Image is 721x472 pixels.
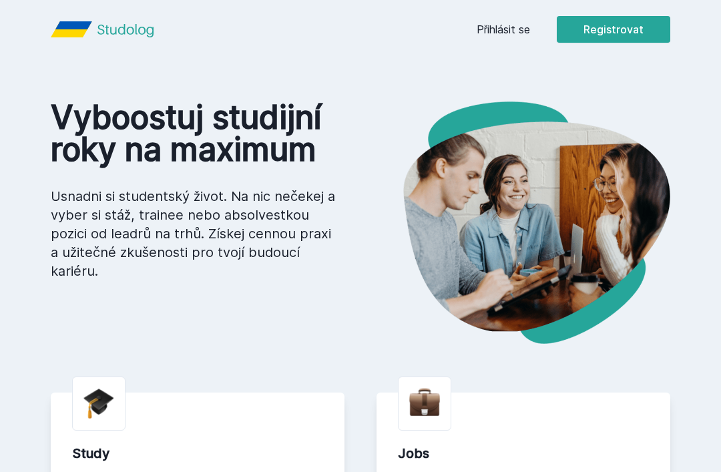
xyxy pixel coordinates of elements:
[477,21,530,37] a: Přihlásit se
[360,101,670,344] img: hero.png
[398,444,649,463] div: Jobs
[83,388,114,419] img: graduation-cap.png
[72,444,323,463] div: Study
[51,187,339,280] p: Usnadni si studentský život. Na nic nečekej a vyber si stáž, trainee nebo absolvestkou pozici od ...
[409,385,440,419] img: briefcase.png
[557,16,670,43] button: Registrovat
[51,101,339,166] h1: Vyboostuj studijní roky na maximum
